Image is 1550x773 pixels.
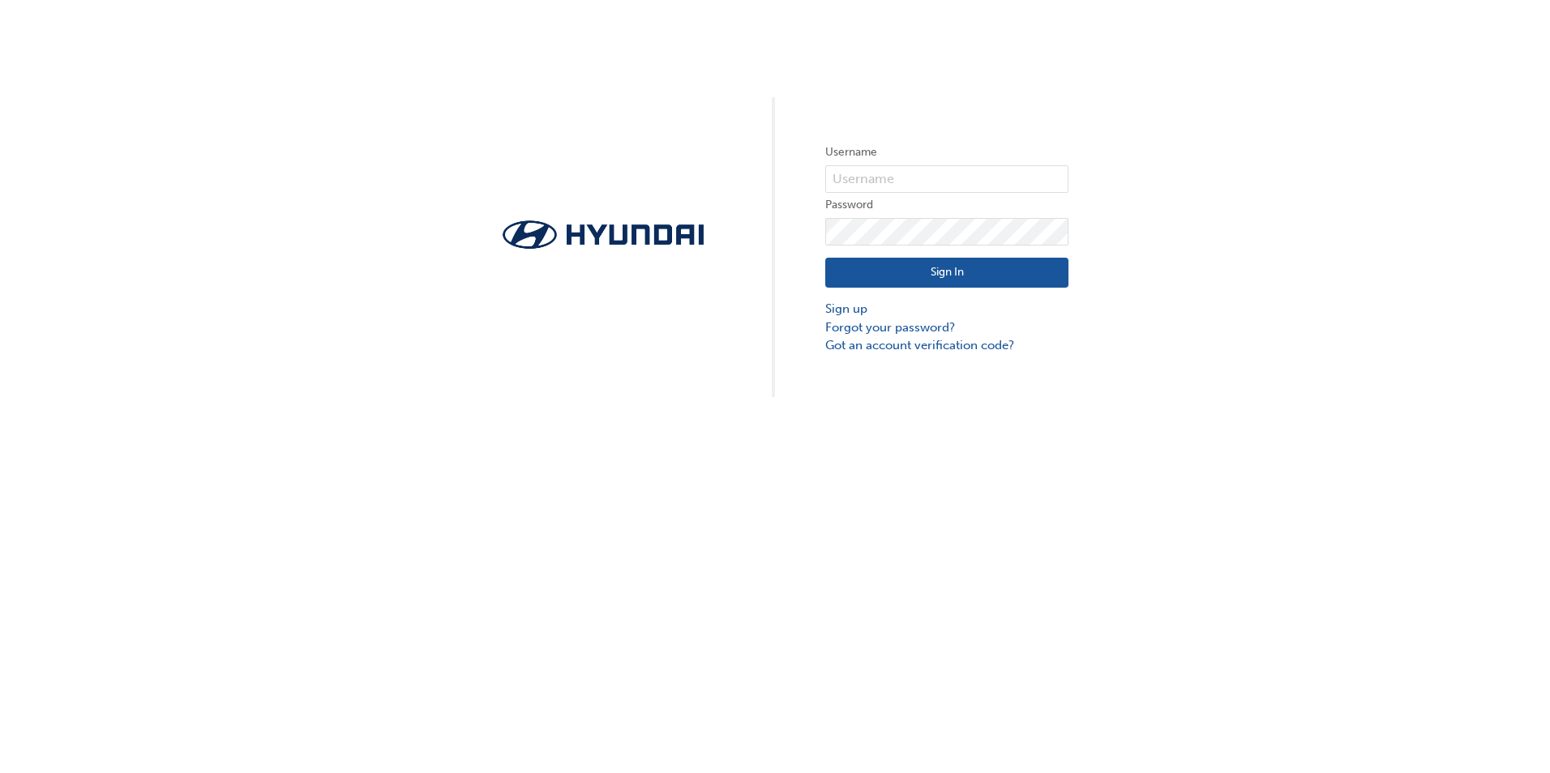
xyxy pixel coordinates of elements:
label: Password [825,195,1068,215]
a: Forgot your password? [825,318,1068,337]
label: Username [825,143,1068,162]
img: Trak [482,216,725,254]
input: Username [825,165,1068,193]
a: Sign up [825,300,1068,318]
button: Sign In [825,258,1068,288]
a: Got an account verification code? [825,336,1068,355]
